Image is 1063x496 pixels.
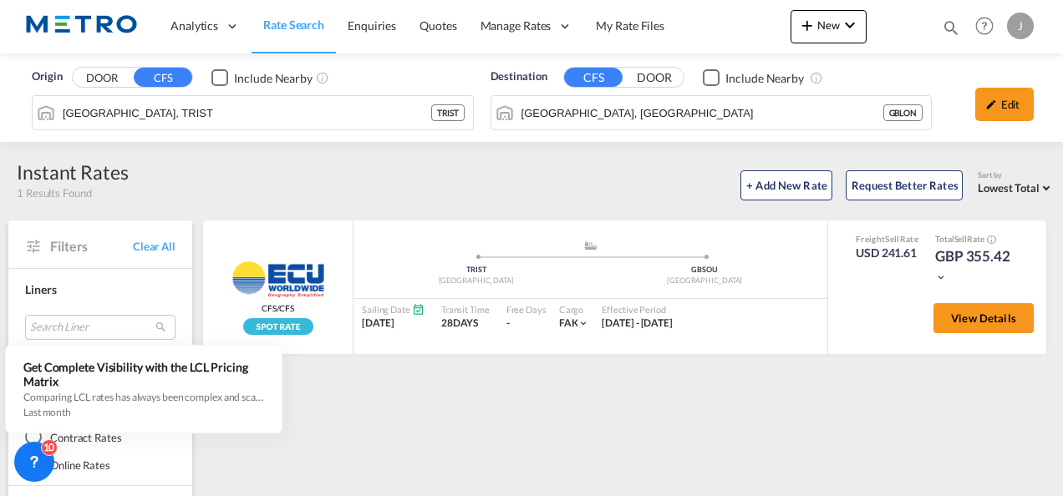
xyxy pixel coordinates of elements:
div: Freight Rate [856,233,918,245]
div: GBP 355.42 [935,246,1019,286]
button: + Add New Rate [740,170,832,200]
span: My Rate Files [596,18,664,33]
md-icon: icon-plus 400-fg [797,15,817,35]
span: Sell [885,234,899,244]
div: - [506,316,510,331]
md-icon: icon-magnify [942,18,960,37]
button: CFS [564,68,623,87]
div: Instant Rates [17,159,129,185]
span: Clear All [133,239,175,254]
md-icon: icon-chevron-down [577,317,589,329]
img: 25181f208a6c11efa6aa1bf80d4cef53.png [25,8,138,45]
button: icon-plus 400-fgNewicon-chevron-down [791,10,867,43]
span: 1 Results Found [17,185,92,200]
button: CFS [134,68,192,87]
div: icon-pencilEdit [975,88,1034,121]
div: [DATE] [362,316,425,331]
md-select: Select: Lowest Total [978,177,1055,196]
div: Effective Period [602,303,673,316]
div: [GEOGRAPHIC_DATA] [362,276,591,286]
div: Sort by [978,170,1055,181]
md-icon: assets/icons/custom/ship-fill.svg [581,241,601,250]
div: Include Nearby [234,70,313,87]
md-checkbox: Checkbox No Ink [211,68,313,86]
md-icon: Unchecked: Ignores neighbouring ports when fetching rates.Checked : Includes neighbouring ports w... [316,71,329,84]
md-input-container: London, GBLON [491,96,932,129]
div: TRIST [362,265,591,276]
div: USD 241.61 [856,245,918,261]
div: GBLON [883,104,923,121]
span: Origin [32,68,62,85]
div: Sailing Date [362,303,425,316]
span: New [797,18,860,32]
md-icon: icon-chevron-down [935,271,947,283]
md-icon: Unchecked: Ignores neighbouring ports when fetching rates.Checked : Includes neighbouring ports w... [810,71,823,84]
div: Total Rate [935,233,1019,246]
span: Filters [50,237,133,256]
div: Help [970,12,1007,42]
div: TRIST [431,104,465,121]
div: Cargo [559,303,590,316]
span: Liners [25,282,56,296]
md-radio-button: Contract Rates [25,428,175,445]
md-icon: Schedules Available [412,303,425,316]
md-checkbox: Checkbox No Ink [703,68,804,86]
span: Sell [954,234,968,244]
button: Spot Rates are dynamic & can fluctuate with time [984,233,996,245]
img: ECU WORLDWIDE (UK) LTD. [224,261,333,298]
span: CFS/CFS [262,302,294,314]
span: FAK [559,316,578,329]
div: GBSOU [591,265,820,276]
span: [DATE] - [DATE] [602,316,673,329]
button: DOOR [625,68,684,88]
div: 15 Sep 2025 - 30 Sep 2025 [602,316,673,331]
img: Spot_rate_v2.png [243,318,313,335]
button: View Details [933,303,1034,333]
span: Destination [491,68,547,85]
div: J [1007,13,1034,39]
md-icon: icon-chevron-down [840,15,860,35]
input: Search by Port [63,100,431,125]
span: Lowest Total [978,181,1040,195]
span: Analytics [170,18,218,34]
div: 28DAYS [441,316,490,331]
span: Enquiries [348,18,396,33]
span: Manage Rates [481,18,552,34]
input: Search by Port [521,100,883,125]
span: Rate Search [263,18,324,32]
div: [GEOGRAPHIC_DATA] [591,276,820,286]
span: Help [970,12,999,40]
button: DOOR [73,68,131,88]
div: Include Nearby [725,70,804,87]
div: Transit Time [441,303,490,316]
md-icon: icon-pencil [985,99,997,110]
md-radio-button: Online Rates [25,457,175,473]
div: icon-magnify [942,18,960,43]
span: Quotes [420,18,456,33]
div: Rollable available [243,318,313,335]
button: Request Better Rates [846,170,963,200]
md-input-container: Istanbul, TRIST [33,96,473,129]
span: View Details [951,311,1016,325]
div: Free Days [506,303,547,316]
